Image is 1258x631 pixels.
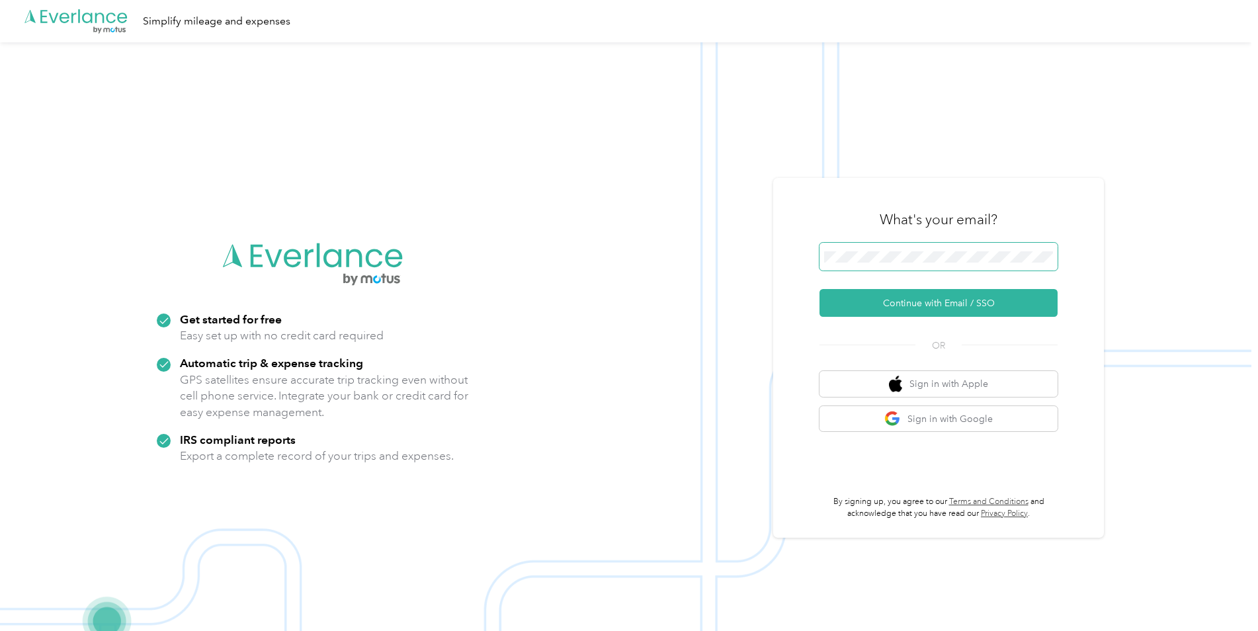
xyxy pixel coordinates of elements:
[143,13,290,30] div: Simplify mileage and expenses
[819,289,1058,317] button: Continue with Email / SSO
[180,433,296,446] strong: IRS compliant reports
[884,411,901,427] img: google logo
[180,312,282,326] strong: Get started for free
[819,496,1058,519] p: By signing up, you agree to our and acknowledge that you have read our .
[949,497,1028,507] a: Terms and Conditions
[981,509,1028,519] a: Privacy Policy
[180,327,384,344] p: Easy set up with no credit card required
[819,371,1058,397] button: apple logoSign in with Apple
[180,372,469,421] p: GPS satellites ensure accurate trip tracking even without cell phone service. Integrate your bank...
[889,376,902,392] img: apple logo
[819,406,1058,432] button: google logoSign in with Google
[880,210,997,229] h3: What's your email?
[180,356,363,370] strong: Automatic trip & expense tracking
[180,448,454,464] p: Export a complete record of your trips and expenses.
[915,339,962,353] span: OR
